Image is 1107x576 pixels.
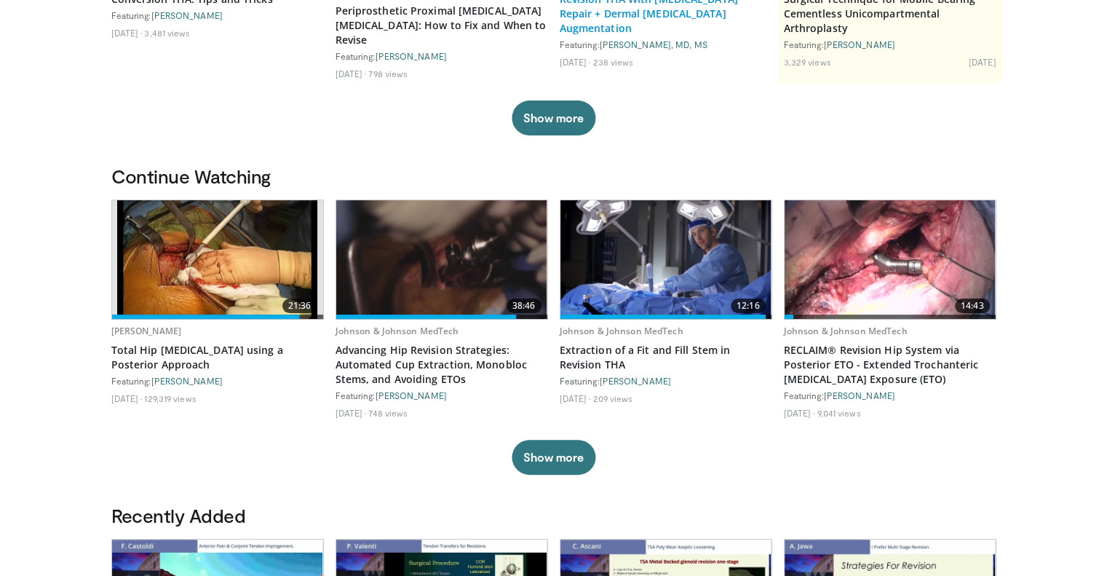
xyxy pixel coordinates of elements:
li: [DATE] [336,68,367,79]
span: 14:43 [955,299,990,313]
div: Featuring: [111,375,324,387]
a: RECLAIM® Revision Hip System via Posterior ETO - Extended Trochanteric [MEDICAL_DATA] Exposure (ETO) [784,343,996,387]
a: Total Hip [MEDICAL_DATA] using a Posterior Approach [111,343,324,372]
li: 209 views [592,392,632,404]
a: [PERSON_NAME] [111,325,182,337]
a: Johnson & Johnson MedTech [336,325,459,337]
li: [DATE] [969,56,996,68]
li: [DATE] [560,56,591,68]
a: 21:36 [112,200,323,319]
a: [PERSON_NAME] [376,51,447,61]
div: Featuring: [336,50,548,62]
li: [DATE] [111,392,143,404]
span: 12:16 [731,299,766,313]
a: [PERSON_NAME] [151,10,223,20]
img: 9f1a5b5d-2ba5-4c40-8e0c-30b4b8951080.620x360_q85_upscale.jpg [336,200,547,319]
img: 286987_0000_1.png.620x360_q85_upscale.jpg [117,200,318,319]
div: Featuring: [784,390,996,401]
a: 12:16 [560,200,771,319]
a: 38:46 [336,200,547,319]
li: 748 views [368,407,408,419]
li: 9,041 views [817,407,860,419]
a: 14:43 [785,200,996,319]
button: Show more [512,440,595,475]
a: Extraction of a Fit and Fill Stem in Revision THA [560,343,772,372]
h3: Recently Added [111,504,996,527]
div: Featuring: [111,9,324,21]
h3: Continue Watching [111,165,996,188]
a: Periprosthetic Proximal [MEDICAL_DATA] [MEDICAL_DATA]: How to Fix and When to Revise [336,4,548,47]
a: Johnson & Johnson MedTech [560,325,683,337]
li: 129,319 views [144,392,196,404]
a: [PERSON_NAME] [824,390,895,401]
li: 3,481 views [144,27,190,39]
div: Featuring: [560,375,772,387]
span: 21:36 [282,299,317,313]
li: 238 views [592,56,633,68]
li: [DATE] [560,392,591,404]
a: [PERSON_NAME] [376,390,447,401]
li: [DATE] [784,407,815,419]
a: [PERSON_NAME] [151,376,223,386]
img: 82aed312-2a25-4631-ae62-904ce62d2708.620x360_q85_upscale.jpg [560,200,771,319]
a: [PERSON_NAME] [824,39,895,50]
a: Johnson & Johnson MedTech [784,325,908,337]
span: 38:46 [507,299,541,313]
div: Featuring: [336,390,548,401]
button: Show more [512,100,595,135]
img: 88178fad-16e7-4286-8b0d-e0e977b615e6.620x360_q85_upscale.jpg [785,200,996,319]
li: 3,329 views [784,56,831,68]
div: Featuring: [560,39,772,50]
div: Featuring: [784,39,996,50]
li: [DATE] [111,27,143,39]
a: [PERSON_NAME], MD, MS [600,39,707,50]
li: 798 views [368,68,408,79]
a: [PERSON_NAME] [600,376,671,386]
li: [DATE] [336,407,367,419]
a: Advancing Hip Revision Strategies: Automated Cup Extraction, Monobloc Stems, and Avoiding ETOs [336,343,548,387]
